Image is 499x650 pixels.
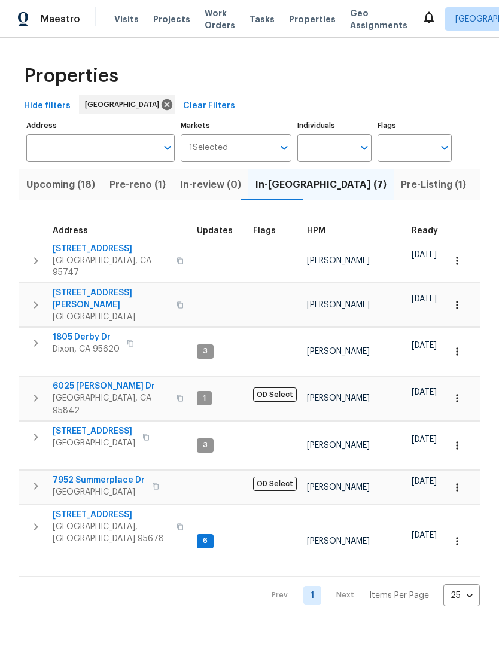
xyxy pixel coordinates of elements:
[303,586,321,605] a: Goto page 1
[253,387,297,402] span: OD Select
[369,590,429,602] p: Items Per Page
[24,99,71,114] span: Hide filters
[412,341,437,350] span: [DATE]
[412,477,437,486] span: [DATE]
[53,311,169,323] span: [GEOGRAPHIC_DATA]
[307,301,370,309] span: [PERSON_NAME]
[412,295,437,303] span: [DATE]
[53,474,145,486] span: 7952 Summerplace Dr
[53,486,145,498] span: [GEOGRAPHIC_DATA]
[109,176,166,193] span: Pre-reno (1)
[183,99,235,114] span: Clear Filters
[26,122,175,129] label: Address
[114,13,139,25] span: Visits
[53,380,169,392] span: 6025 [PERSON_NAME] Dr
[53,255,169,279] span: [GEOGRAPHIC_DATA], CA 95747
[350,7,407,31] span: Geo Assignments
[53,227,88,235] span: Address
[181,122,292,129] label: Markets
[41,13,80,25] span: Maestro
[26,176,95,193] span: Upcoming (18)
[53,392,169,416] span: [GEOGRAPHIC_DATA], CA 95842
[153,13,190,25] span: Projects
[412,251,437,259] span: [DATE]
[53,509,169,521] span: [STREET_ADDRESS]
[289,13,336,25] span: Properties
[198,346,212,356] span: 3
[356,139,373,156] button: Open
[53,343,120,355] span: Dixon, CA 95620
[79,95,175,114] div: [GEOGRAPHIC_DATA]
[189,143,228,153] span: 1 Selected
[205,7,235,31] span: Work Orders
[443,580,480,611] div: 25
[307,394,370,402] span: [PERSON_NAME]
[53,243,169,255] span: [STREET_ADDRESS]
[307,347,370,356] span: [PERSON_NAME]
[378,122,452,129] label: Flags
[53,331,120,343] span: 1805 Derby Dr
[53,425,135,437] span: [STREET_ADDRESS]
[253,477,297,491] span: OD Select
[276,139,293,156] button: Open
[250,15,275,23] span: Tasks
[307,483,370,492] span: [PERSON_NAME]
[178,95,240,117] button: Clear Filters
[307,537,370,545] span: [PERSON_NAME]
[307,227,325,235] span: HPM
[198,393,211,404] span: 1
[297,122,372,129] label: Individuals
[436,139,453,156] button: Open
[19,95,75,117] button: Hide filters
[260,584,480,606] nav: Pagination Navigation
[401,176,466,193] span: Pre-Listing (1)
[253,227,276,235] span: Flags
[159,139,176,156] button: Open
[180,176,241,193] span: In-review (0)
[24,70,118,82] span: Properties
[307,257,370,265] span: [PERSON_NAME]
[198,440,212,450] span: 3
[197,227,233,235] span: Updates
[53,437,135,449] span: [GEOGRAPHIC_DATA]
[85,99,164,111] span: [GEOGRAPHIC_DATA]
[412,227,438,235] span: Ready
[255,176,387,193] span: In-[GEOGRAPHIC_DATA] (7)
[307,441,370,450] span: [PERSON_NAME]
[53,287,169,311] span: [STREET_ADDRESS][PERSON_NAME]
[412,388,437,396] span: [DATE]
[412,435,437,444] span: [DATE]
[412,531,437,539] span: [DATE]
[412,227,449,235] div: Earliest renovation start date (first business day after COE or Checkout)
[198,536,212,546] span: 6
[53,521,169,545] span: [GEOGRAPHIC_DATA], [GEOGRAPHIC_DATA] 95678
